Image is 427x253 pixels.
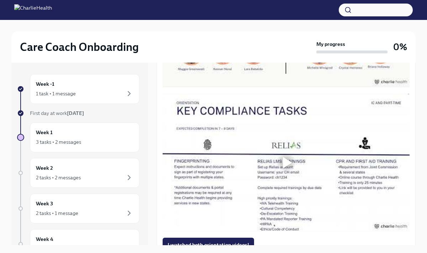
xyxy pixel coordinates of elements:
[163,238,254,252] button: I watched both orientation videos!
[36,210,78,217] div: 2 tasks • 1 message
[36,174,81,181] div: 2 tasks • 2 messages
[316,41,345,48] strong: My progress
[17,122,139,152] a: Week 13 tasks • 2 messages
[36,138,81,146] div: 3 tasks • 2 messages
[36,235,53,243] h6: Week 4
[17,194,139,223] a: Week 32 tasks • 1 message
[168,241,249,248] span: I watched both orientation videos!
[36,90,76,97] div: 1 task • 1 message
[393,41,407,53] h3: 0%
[36,200,53,207] h6: Week 3
[17,158,139,188] a: Week 22 tasks • 2 messages
[14,4,52,16] img: CharlieHealth
[30,110,84,116] span: First day at work
[67,110,84,116] strong: [DATE]
[17,110,139,117] a: First day at work[DATE]
[36,128,53,136] h6: Week 1
[36,80,54,88] h6: Week -1
[36,164,53,172] h6: Week 2
[20,40,139,54] h2: Care Coach Onboarding
[17,74,139,104] a: Week -11 task • 1 message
